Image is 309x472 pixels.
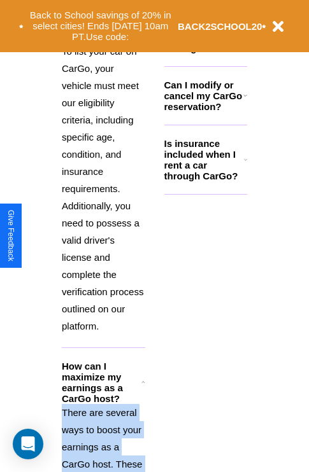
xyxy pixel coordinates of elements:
[164,138,244,181] h3: Is insurance included when I rent a car through CarGo?
[62,361,141,404] h3: How can I maximize my earnings as a CarGo host?
[24,6,178,46] button: Back to School savings of 20% in select cities! Ends [DATE] 10am PT.Use code:
[62,43,145,335] p: To list your car on CarGo, your vehicle must meet our eligibility criteria, including specific ag...
[13,429,43,459] div: Open Intercom Messenger
[164,80,243,112] h3: Can I modify or cancel my CarGo reservation?
[6,210,15,261] div: Give Feedback
[178,21,262,32] b: BACK2SCHOOL20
